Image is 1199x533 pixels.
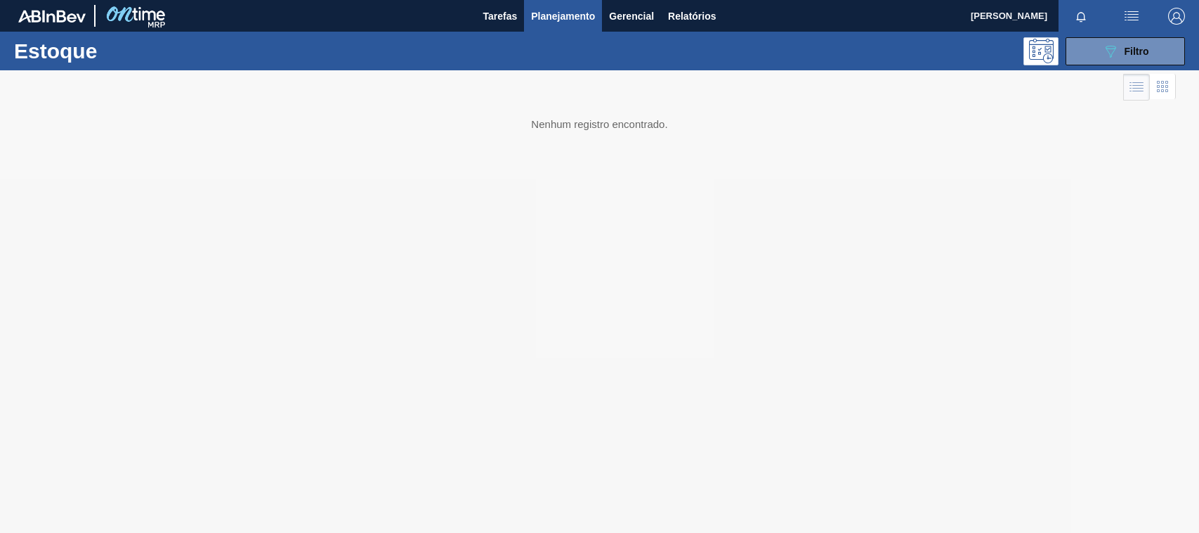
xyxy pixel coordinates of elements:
div: Pogramando: nenhum usuário selecionado [1023,37,1059,65]
h1: Estoque [14,43,220,59]
span: Relatórios [668,8,716,25]
img: userActions [1123,8,1140,25]
img: Logout [1168,8,1185,25]
button: Filtro [1066,37,1185,65]
span: Gerencial [609,8,654,25]
span: Filtro [1125,46,1149,57]
span: Planejamento [531,8,595,25]
img: TNhmsLtSVTkK8tSr43FrP2fwEKptu5GPRR3wAAAABJRU5ErkJggg== [18,10,86,23]
span: Tarefas [483,8,517,25]
button: Notificações [1059,6,1103,26]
